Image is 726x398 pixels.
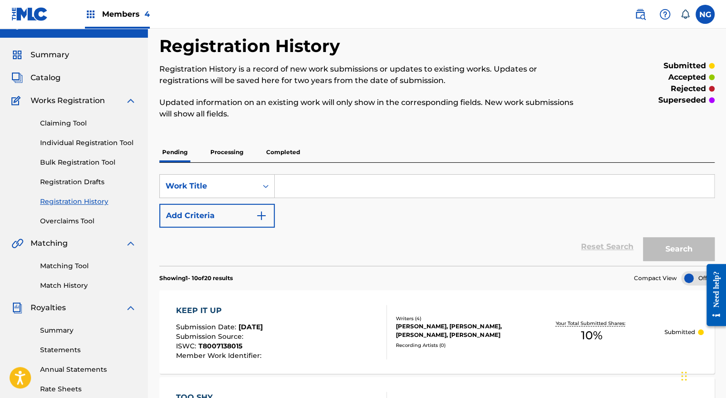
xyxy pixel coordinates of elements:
span: Submission Date : [176,323,239,331]
div: KEEP IT UP [176,305,264,316]
span: 10 % [581,327,602,344]
img: MLC Logo [11,7,48,21]
p: accepted [668,72,706,83]
div: User Menu [695,5,715,24]
iframe: Chat Widget [678,352,726,398]
a: Summary [40,325,136,335]
p: superseded [658,94,706,106]
iframe: Resource Center [699,257,726,334]
a: Registration History [40,197,136,207]
p: Processing [207,142,246,162]
div: Drag [681,362,687,390]
span: Compact View [634,274,677,283]
a: Claiming Tool [40,118,136,128]
a: Public Search [631,5,650,24]
img: expand [125,302,136,314]
div: Work Title [166,180,251,192]
p: Your Total Submitted Shares: [556,320,628,327]
p: Showing 1 - 10 of 20 results [159,274,233,283]
span: Matching [31,238,68,249]
span: Royalties [31,302,66,314]
span: Summary [31,49,69,61]
img: expand [125,95,136,106]
div: Writers ( 4 ) [396,315,519,322]
p: rejected [671,83,706,94]
span: Submission Source : [176,332,246,341]
img: Matching [11,238,23,249]
span: Works Registration [31,95,105,106]
img: help [659,9,671,20]
h2: Registration History [159,35,345,57]
span: Catalog [31,72,61,84]
form: Search Form [159,174,715,266]
a: CatalogCatalog [11,72,61,84]
a: Annual Statements [40,365,136,375]
a: Individual Registration Tool [40,138,136,148]
p: submitted [664,60,706,72]
a: Statements [40,345,136,355]
div: Help [655,5,674,24]
div: [PERSON_NAME], [PERSON_NAME], [PERSON_NAME], [PERSON_NAME] [396,322,519,339]
button: Add Criteria [159,204,275,228]
img: Top Rightsholders [85,9,96,20]
a: Bulk Registration Tool [40,157,136,168]
span: Member Work Identifier : [176,351,264,360]
img: Catalog [11,72,23,84]
img: search [634,9,646,20]
a: SummarySummary [11,49,69,61]
img: Summary [11,49,23,61]
div: Recording Artists ( 0 ) [396,342,519,349]
p: Registration History is a record of new work submissions or updates to existing works. Updates or... [159,63,587,86]
a: KEEP IT UPSubmission Date:[DATE]Submission Source:ISWC:T8007138015Member Work Identifier:Writers ... [159,290,715,374]
div: Notifications [680,10,690,19]
img: 9d2ae6d4665cec9f34b9.svg [256,210,267,221]
span: T8007138015 [198,342,242,350]
span: 4 [145,10,150,19]
span: Members [102,9,150,20]
a: Match History [40,281,136,291]
img: expand [125,238,136,249]
span: [DATE] [239,323,263,331]
img: Royalties [11,302,23,314]
p: Pending [159,142,190,162]
a: Matching Tool [40,261,136,271]
p: Updated information on an existing work will only show in the corresponding fields. New work subm... [159,97,587,120]
p: Submitted [664,328,695,336]
a: Rate Sheets [40,384,136,394]
img: Works Registration [11,95,24,106]
a: Overclaims Tool [40,216,136,226]
a: Registration Drafts [40,177,136,187]
span: ISWC : [176,342,198,350]
p: Completed [263,142,303,162]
